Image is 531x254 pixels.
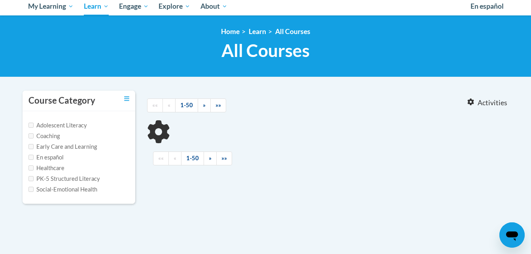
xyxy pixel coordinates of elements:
a: All Courses [275,27,310,36]
span: »» [221,155,227,161]
a: 1-50 [175,99,198,112]
span: En español [471,2,504,10]
span: All Courses [221,40,310,61]
span: » [209,155,212,161]
input: Checkbox for Options [28,133,34,138]
label: Adolescent Literacy [28,121,87,130]
a: Begining [153,152,169,165]
span: »» [215,102,221,108]
a: 1-50 [181,152,204,165]
h3: Course Category [28,95,95,107]
span: My Learning [28,2,74,11]
a: Previous [163,99,176,112]
input: Checkbox for Options [28,144,34,149]
a: End [216,152,232,165]
a: Previous [168,152,181,165]
input: Checkbox for Options [28,176,34,181]
a: Toggle collapse [124,95,129,103]
span: Engage [119,2,149,11]
label: Early Care and Learning [28,142,97,151]
span: Learn [84,2,109,11]
iframe: Button to launch messaging window [499,222,525,248]
span: «« [152,102,158,108]
span: Explore [159,2,190,11]
label: Healthcare [28,164,64,172]
span: About [200,2,227,11]
a: Next [204,152,217,165]
label: Social-Emotional Health [28,185,97,194]
a: Learn [249,27,266,36]
label: Coaching [28,132,60,140]
a: End [210,99,226,112]
a: Home [221,27,240,36]
input: Checkbox for Options [28,187,34,192]
input: Checkbox for Options [28,155,34,160]
a: Next [198,99,211,112]
label: En español [28,153,64,162]
span: « [174,155,176,161]
a: Begining [147,99,163,112]
span: «« [158,155,164,161]
span: » [203,102,206,108]
input: Checkbox for Options [28,165,34,171]
input: Checkbox for Options [28,123,34,128]
span: « [168,102,170,108]
span: Activities [478,99,507,107]
label: PK-5 Structured Literacy [28,174,100,183]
